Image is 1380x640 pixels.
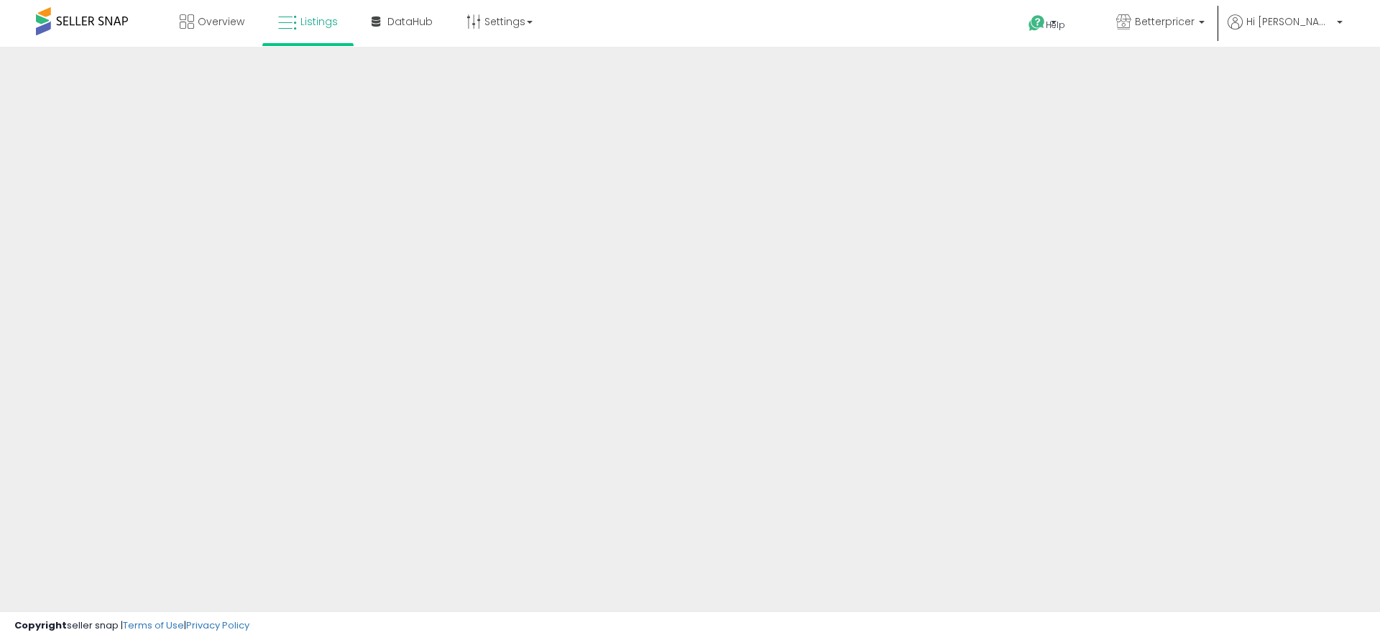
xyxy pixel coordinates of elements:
span: Listings [300,14,338,29]
i: Get Help [1028,14,1046,32]
a: Hi [PERSON_NAME] [1228,14,1343,47]
span: Help [1046,19,1065,31]
a: Privacy Policy [186,618,249,632]
strong: Copyright [14,618,67,632]
span: Betterpricer [1135,14,1195,29]
a: Terms of Use [123,618,184,632]
span: DataHub [387,14,433,29]
span: Overview [198,14,244,29]
div: seller snap | | [14,619,249,633]
a: Help [1017,4,1093,47]
span: Hi [PERSON_NAME] [1246,14,1333,29]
